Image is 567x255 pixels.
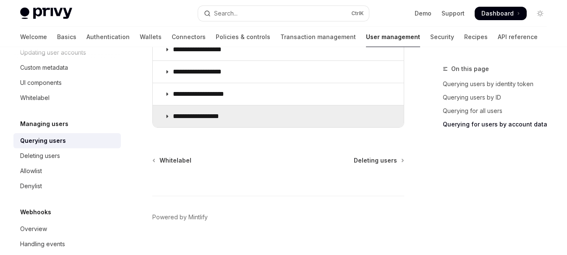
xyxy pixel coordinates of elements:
[153,156,191,165] a: Whitelabel
[86,27,130,47] a: Authentication
[140,27,162,47] a: Wallets
[13,148,121,163] a: Deleting users
[13,75,121,90] a: UI components
[214,8,238,18] div: Search...
[451,64,489,74] span: On this page
[354,156,403,165] a: Deleting users
[152,213,208,221] a: Powered by Mintlify
[13,179,121,194] a: Denylist
[443,118,554,131] a: Querying for users by account data
[464,27,488,47] a: Recipes
[475,7,527,20] a: Dashboard
[20,63,68,73] div: Custom metadata
[415,9,431,18] a: Demo
[20,136,66,146] div: Querying users
[20,166,42,176] div: Allowlist
[20,93,50,103] div: Whitelabel
[198,6,369,21] button: Open search
[13,90,121,105] a: Whitelabel
[443,77,554,91] a: Querying users by identity token
[172,27,206,47] a: Connectors
[20,27,47,47] a: Welcome
[20,78,62,88] div: UI components
[498,27,538,47] a: API reference
[533,7,547,20] button: Toggle dark mode
[481,9,514,18] span: Dashboard
[280,27,356,47] a: Transaction management
[366,27,420,47] a: User management
[13,163,121,179] a: Allowlist
[20,119,68,129] h5: Managing users
[13,60,121,75] a: Custom metadata
[20,224,47,234] div: Overview
[20,239,65,249] div: Handling events
[13,221,121,237] a: Overview
[57,27,76,47] a: Basics
[159,156,191,165] span: Whitelabel
[443,104,554,118] a: Querying for all users
[20,8,72,19] img: light logo
[442,9,465,18] a: Support
[443,91,554,104] a: Querying users by ID
[20,181,42,191] div: Denylist
[20,207,51,217] h5: Webhooks
[351,10,364,17] span: Ctrl K
[20,151,60,161] div: Deleting users
[430,27,454,47] a: Security
[216,27,270,47] a: Policies & controls
[354,156,397,165] span: Deleting users
[13,237,121,252] a: Handling events
[13,133,121,148] a: Querying users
